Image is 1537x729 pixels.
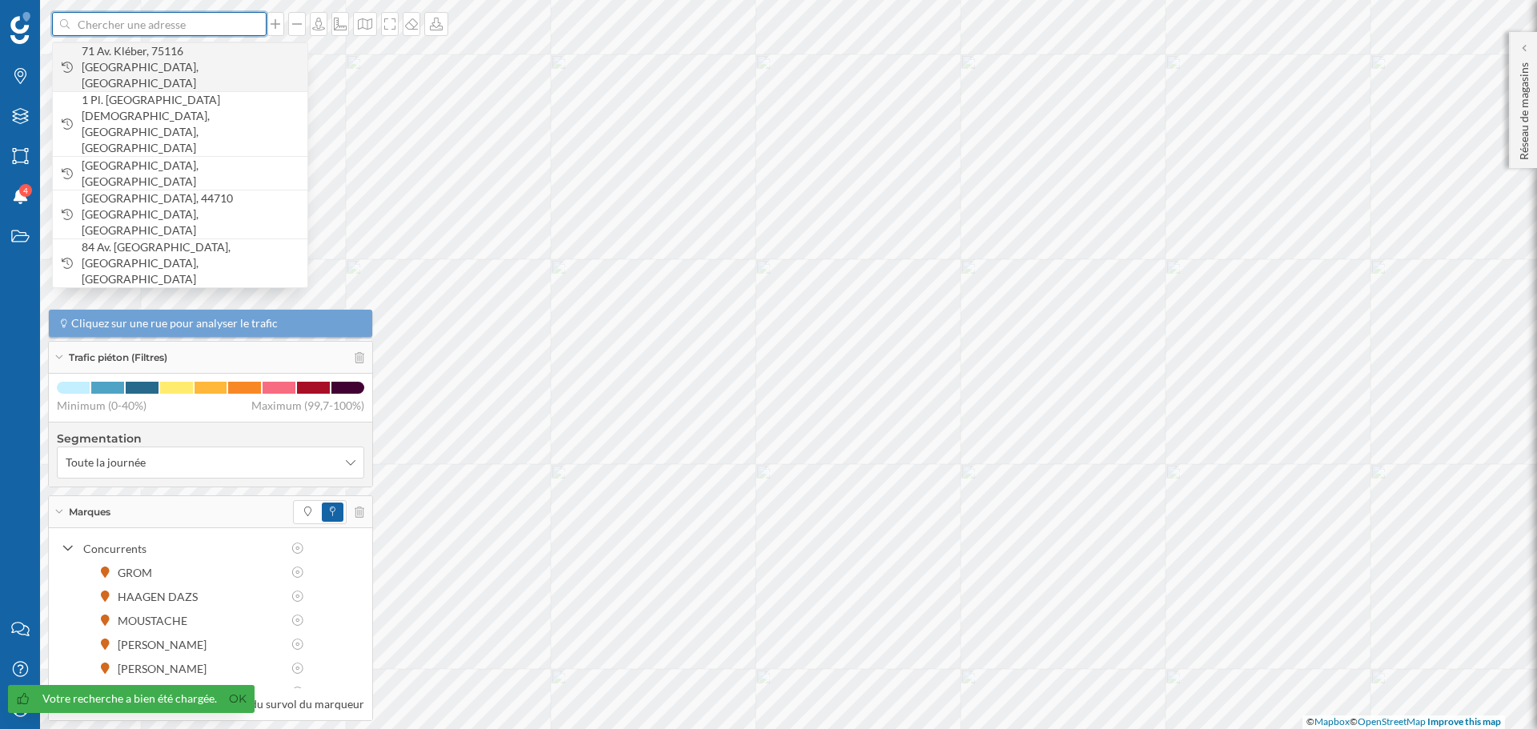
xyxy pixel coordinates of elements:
[57,398,146,414] span: Minimum (0-40%)
[82,190,299,238] span: [GEOGRAPHIC_DATA], 44710 [GEOGRAPHIC_DATA], [GEOGRAPHIC_DATA]
[118,612,195,629] div: MOUSTACHE
[10,12,30,44] img: Logo Geoblink
[225,690,251,708] a: Ok
[1314,715,1350,727] a: Mapbox
[23,182,28,198] span: 4
[69,505,110,519] span: Marques
[1516,56,1532,160] p: Réseau de magasins
[1302,715,1505,729] div: © ©
[66,455,146,471] span: Toute la journée
[1358,715,1426,727] a: OpenStreetMap
[26,11,103,26] span: Assistance
[251,398,364,414] span: Maximum (99,7-100%)
[118,660,215,677] div: [PERSON_NAME]
[57,431,364,447] h4: Segmentation
[1427,715,1501,727] a: Improve this map
[118,564,160,581] div: GROM
[71,315,278,331] span: Cliquez sur une rue pour analyser le trafic
[118,636,215,653] div: [PERSON_NAME]
[82,239,299,287] span: 84 Av. [GEOGRAPHIC_DATA], [GEOGRAPHIC_DATA], [GEOGRAPHIC_DATA]
[118,588,206,605] div: HAAGEN DAZS
[83,540,282,557] div: Concurrents
[82,158,299,190] span: [GEOGRAPHIC_DATA], [GEOGRAPHIC_DATA]
[82,92,299,156] span: 1 Pl. [GEOGRAPHIC_DATA][DEMOGRAPHIC_DATA], [GEOGRAPHIC_DATA], [GEOGRAPHIC_DATA]
[118,684,251,701] div: No Brand ice cream shop
[82,43,299,91] span: 71 Av. Kléber, 75116 [GEOGRAPHIC_DATA], [GEOGRAPHIC_DATA]
[69,350,167,365] span: Trafic piéton (Filtres)
[42,691,217,707] div: Votre recherche a bien été chargée.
